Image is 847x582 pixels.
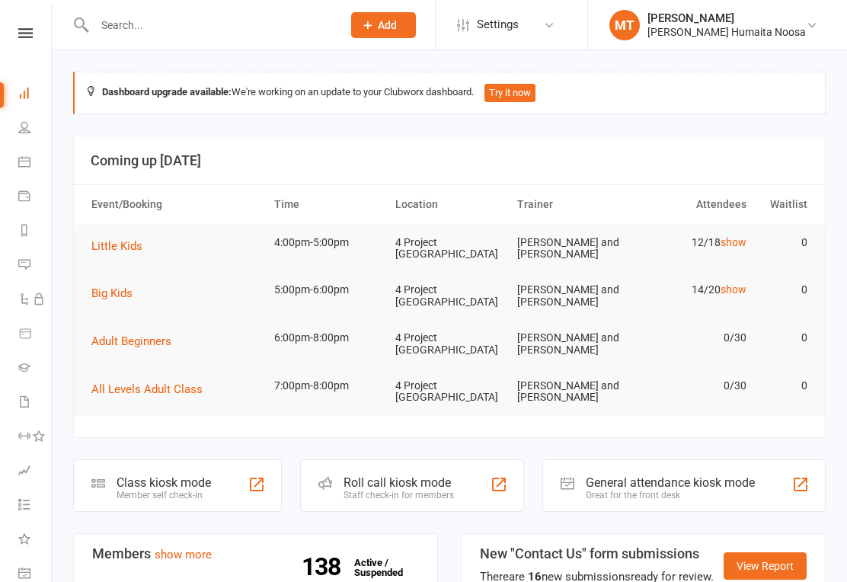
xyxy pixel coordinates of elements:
[267,368,389,404] td: 7:00pm-8:00pm
[18,523,53,558] a: What's New
[92,546,419,561] h3: Members
[753,368,814,404] td: 0
[102,86,232,98] strong: Dashboard upgrade available:
[267,320,389,356] td: 6:00pm-8:00pm
[91,286,133,300] span: Big Kids
[90,14,331,36] input: Search...
[647,11,806,25] div: [PERSON_NAME]
[586,490,755,500] div: Great for the front desk
[388,225,510,273] td: 4 Project [GEOGRAPHIC_DATA]
[647,25,806,39] div: [PERSON_NAME] Humaita Noosa
[753,272,814,308] td: 0
[721,283,746,296] a: show
[85,185,267,224] th: Event/Booking
[631,320,753,356] td: 0/30
[267,185,389,224] th: Time
[302,555,347,578] strong: 138
[388,320,510,368] td: 4 Project [GEOGRAPHIC_DATA]
[721,236,746,248] a: show
[586,475,755,490] div: General attendance kiosk mode
[344,490,454,500] div: Staff check-in for members
[510,368,632,416] td: [PERSON_NAME] and [PERSON_NAME]
[18,455,53,489] a: Assessments
[388,272,510,320] td: 4 Project [GEOGRAPHIC_DATA]
[18,78,53,112] a: Dashboard
[18,146,53,181] a: Calendar
[18,112,53,146] a: People
[378,19,397,31] span: Add
[267,272,389,308] td: 5:00pm-6:00pm
[91,284,143,302] button: Big Kids
[91,153,808,168] h3: Coming up [DATE]
[155,548,212,561] a: show more
[631,368,753,404] td: 0/30
[609,10,640,40] div: MT
[724,552,807,580] a: View Report
[91,239,142,253] span: Little Kids
[18,318,53,352] a: Product Sales
[91,380,213,398] button: All Levels Adult Class
[18,181,53,215] a: Payments
[91,334,171,348] span: Adult Beginners
[91,382,203,396] span: All Levels Adult Class
[351,12,416,38] button: Add
[631,225,753,261] td: 12/18
[484,84,535,102] button: Try it now
[344,475,454,490] div: Roll call kiosk mode
[631,272,753,308] td: 14/20
[510,272,632,320] td: [PERSON_NAME] and [PERSON_NAME]
[73,72,826,114] div: We're working on an update to your Clubworx dashboard.
[388,368,510,416] td: 4 Project [GEOGRAPHIC_DATA]
[480,546,714,561] h3: New "Contact Us" form submissions
[753,225,814,261] td: 0
[510,320,632,368] td: [PERSON_NAME] and [PERSON_NAME]
[631,185,753,224] th: Attendees
[117,475,211,490] div: Class kiosk mode
[753,185,814,224] th: Waitlist
[18,215,53,249] a: Reports
[267,225,389,261] td: 4:00pm-5:00pm
[388,185,510,224] th: Location
[117,490,211,500] div: Member self check-in
[91,237,153,255] button: Little Kids
[753,320,814,356] td: 0
[510,225,632,273] td: [PERSON_NAME] and [PERSON_NAME]
[477,8,519,42] span: Settings
[510,185,632,224] th: Trainer
[91,332,182,350] button: Adult Beginners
